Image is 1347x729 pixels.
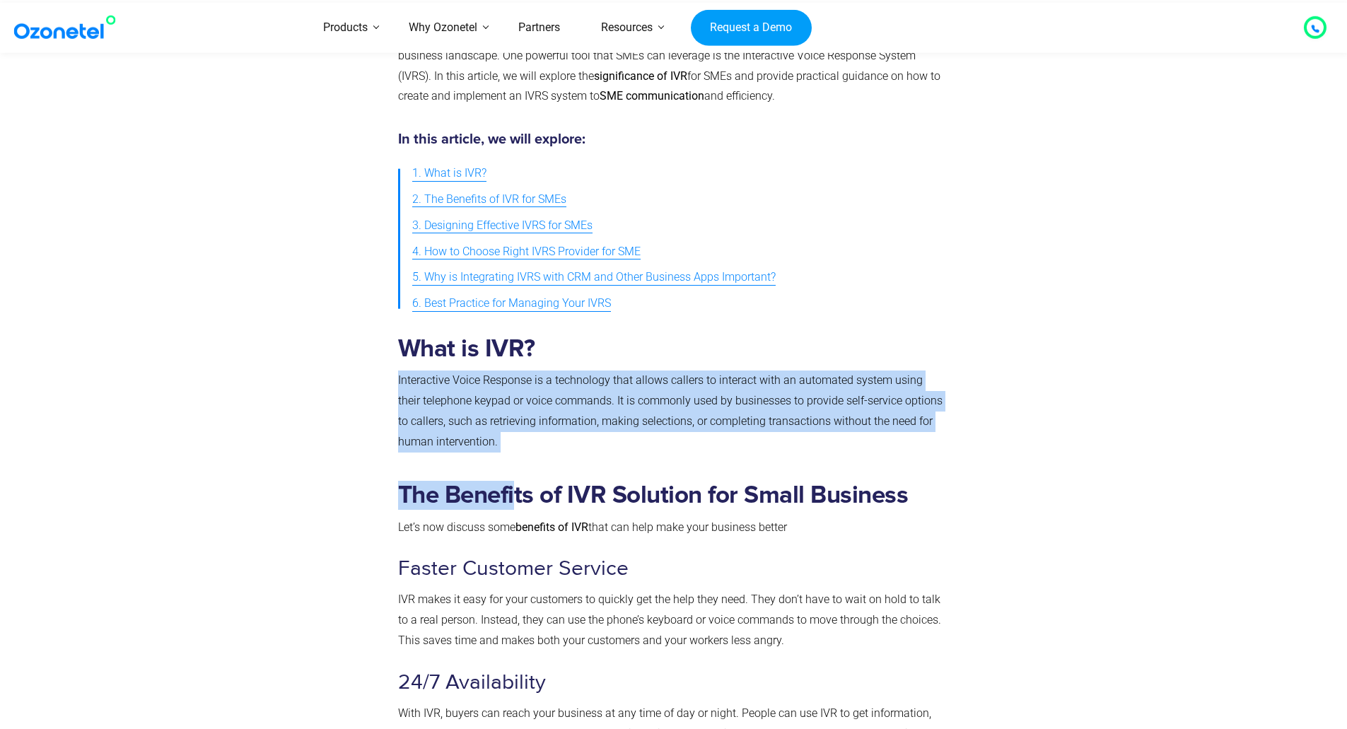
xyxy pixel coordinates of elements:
span: 2. The Benefits of IVR for SMEs [412,189,566,210]
span: that can help make your business better [588,520,787,534]
a: 1. What is IVR? [412,161,486,187]
b: benefits of IVR [515,520,588,534]
span: 4. How to Choose Right IVRS Provider for SME [412,242,641,262]
a: 3. Designing Effective IVRS for SMEs [412,213,593,239]
span: and efficiency. [704,89,775,103]
a: 5. Why is Integrating IVRS with CRM and Other Business Apps Important? [412,264,776,291]
strong: What is IVR? [398,337,535,361]
span: 1. What is IVR? [412,163,486,184]
span: IVR makes it easy for your customers to quickly get the help they need. They don’t have to wait o... [398,593,941,647]
a: Products [303,3,388,53]
span: Faster Customer Service [398,556,629,581]
a: Why Ozonetel [388,3,498,53]
a: Partners [498,3,581,53]
span: Effective communication is crucial for small and medium-sized enterprises (SMEs) to thrive in [DA... [398,8,916,82]
b: SME communication [600,89,704,103]
strong: The Benefits of IVR Solution for Small Business [398,483,909,508]
span: 6. Best Practice for Managing Your IVRS [412,293,611,314]
a: Request a Demo [691,9,812,46]
b: significance of IVR [594,69,687,83]
span: 5. Why is Integrating IVRS with CRM and Other Business Apps Important? [412,267,776,288]
span: Interactive Voice Response is a technology that allows callers to interact with an automated syst... [398,373,943,448]
a: 4. How to Choose Right IVRS Provider for SME [412,239,641,265]
span: Let’s now discuss some [398,520,515,534]
a: 2. The Benefits of IVR for SMEs [412,187,566,213]
span: 3. Designing Effective IVRS for SMEs [412,216,593,236]
h5: In this article, we will explore: [398,132,944,146]
span: 24/7 Availability [398,670,546,695]
a: 6. Best Practice for Managing Your IVRS [412,291,611,317]
a: Resources [581,3,673,53]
